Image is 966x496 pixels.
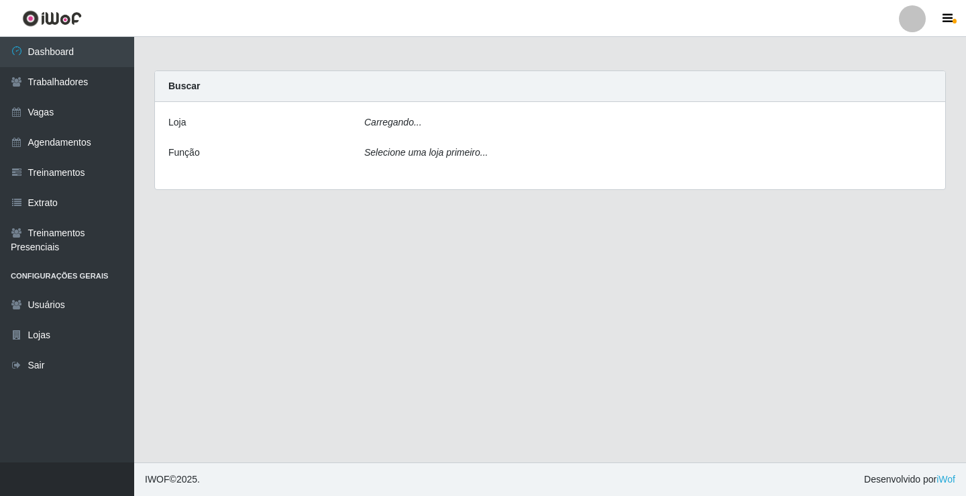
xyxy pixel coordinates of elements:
[145,474,170,485] span: IWOF
[936,474,955,485] a: iWof
[364,117,422,128] i: Carregando...
[145,473,200,487] span: © 2025 .
[168,81,200,91] strong: Buscar
[22,10,82,27] img: CoreUI Logo
[864,473,955,487] span: Desenvolvido por
[168,146,200,160] label: Função
[364,147,488,158] i: Selecione uma loja primeiro...
[168,115,186,130] label: Loja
